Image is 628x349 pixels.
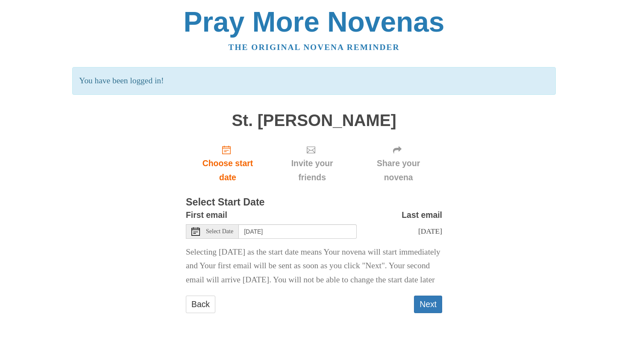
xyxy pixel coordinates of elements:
[270,138,355,189] div: Click "Next" to confirm your start date first.
[194,156,261,185] span: Choose start date
[239,224,357,239] input: Use the arrow keys to pick a date
[72,67,555,95] p: You have been logged in!
[414,296,442,313] button: Next
[363,156,434,185] span: Share your novena
[278,156,346,185] span: Invite your friends
[186,197,442,208] h3: Select Start Date
[184,6,445,38] a: Pray More Novenas
[186,296,215,313] a: Back
[402,208,442,222] label: Last email
[229,43,400,52] a: The original novena reminder
[186,111,442,130] h1: St. [PERSON_NAME]
[186,245,442,287] p: Selecting [DATE] as the start date means Your novena will start immediately and Your first email ...
[418,227,442,235] span: [DATE]
[206,229,233,235] span: Select Date
[186,208,227,222] label: First email
[355,138,442,189] div: Click "Next" to confirm your start date first.
[186,138,270,189] a: Choose start date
